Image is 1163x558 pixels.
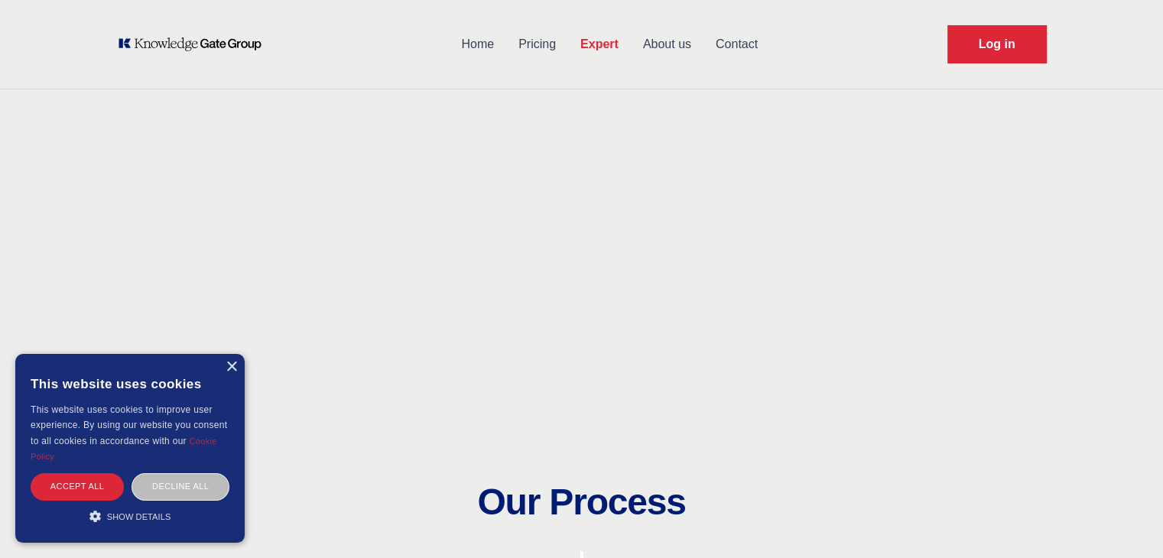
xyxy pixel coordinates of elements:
a: KOL Knowledge Platform: Talk to Key External Experts (KEE) [117,37,272,52]
a: About us [631,24,703,64]
div: This website uses cookies [31,365,229,402]
a: Expert [568,24,631,64]
div: Accept all [31,473,124,500]
a: Home [449,24,506,64]
iframe: Chat Widget [1087,485,1163,558]
div: Віджет чату [1087,485,1163,558]
div: Close [226,362,237,373]
a: Contact [703,24,770,64]
div: Decline all [132,473,229,500]
span: This website uses cookies to improve user experience. By using our website you consent to all coo... [31,404,227,446]
span: Show details [107,512,171,521]
a: Request Demo [947,25,1047,63]
div: Show details [31,508,229,524]
a: Pricing [506,24,568,64]
a: Cookie Policy [31,436,217,461]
